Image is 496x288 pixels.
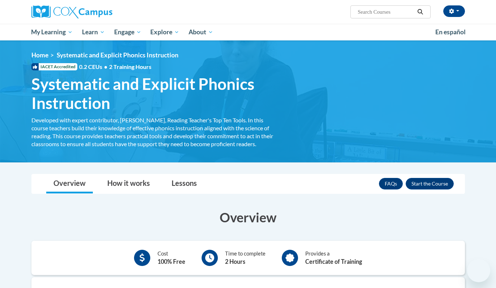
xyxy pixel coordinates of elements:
span: Systematic and Explicit Phonics Instruction [57,51,178,59]
a: About [184,24,218,40]
input: Search Courses [357,8,415,16]
a: My Learning [27,24,78,40]
a: Engage [109,24,146,40]
h3: Overview [31,208,465,226]
button: Enroll [406,178,454,189]
b: 2 Hours [225,258,245,265]
a: Overview [46,174,93,193]
span: Explore [150,28,179,36]
a: FAQs [379,178,403,189]
b: Certificate of Training [305,258,362,265]
span: 2 Training Hours [109,63,151,70]
div: Provides a [305,250,362,266]
div: Time to complete [225,250,266,266]
div: Main menu [21,24,476,40]
a: How it works [100,174,157,193]
a: Lessons [164,174,204,193]
button: Account Settings [443,5,465,17]
div: Developed with expert contributor, [PERSON_NAME], Reading Teacher's Top Ten Tools. In this course... [31,116,281,148]
span: 0.2 CEUs [79,63,151,71]
span: Systematic and Explicit Phonics Instruction [31,74,281,113]
b: 100% Free [158,258,185,265]
div: Cost [158,250,185,266]
a: Home [31,51,48,59]
iframe: Button to launch messaging window [467,259,490,282]
span: Engage [114,28,141,36]
a: En español [431,25,470,40]
span: Learn [82,28,105,36]
img: Cox Campus [31,5,112,18]
a: Cox Campus [31,5,169,18]
span: My Learning [31,28,73,36]
span: IACET Accredited [31,63,77,70]
a: Learn [77,24,109,40]
span: • [104,63,107,70]
span: En español [435,28,466,36]
button: Search [415,8,426,16]
span: About [189,28,213,36]
a: Explore [146,24,184,40]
